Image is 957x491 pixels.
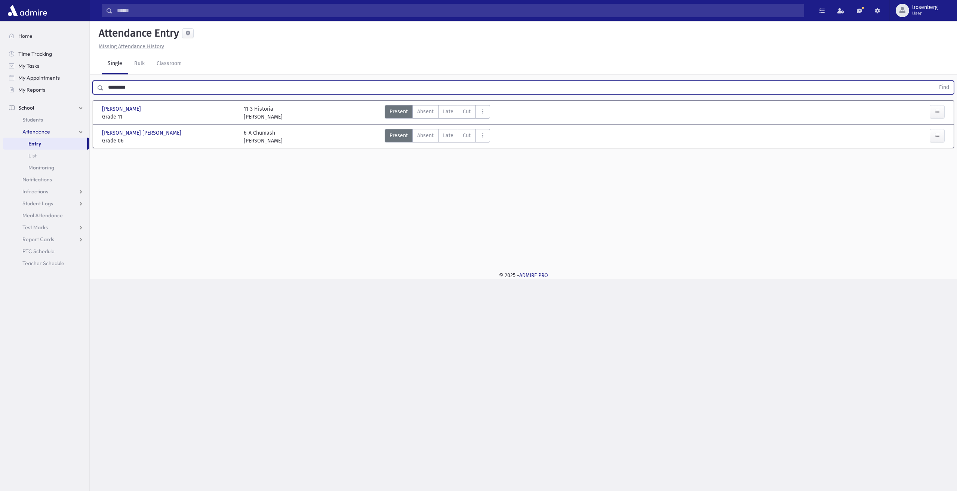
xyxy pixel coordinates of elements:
[102,53,128,74] a: Single
[3,209,89,221] a: Meal Attendance
[390,108,408,116] span: Present
[18,33,33,39] span: Home
[3,257,89,269] a: Teacher Schedule
[102,105,142,113] span: [PERSON_NAME]
[22,224,48,231] span: Test Marks
[96,27,179,40] h5: Attendance Entry
[3,162,89,174] a: Monitoring
[22,212,63,219] span: Meal Attendance
[385,105,490,121] div: AttTypes
[22,116,43,123] span: Students
[519,272,548,279] a: ADMIRE PRO
[3,150,89,162] a: List
[3,126,89,138] a: Attendance
[102,271,945,279] div: © 2025 -
[3,48,89,60] a: Time Tracking
[22,260,64,267] span: Teacher Schedule
[3,138,87,150] a: Entry
[3,197,89,209] a: Student Logs
[390,132,408,139] span: Present
[3,72,89,84] a: My Appointments
[102,113,236,121] span: Grade 11
[912,10,938,16] span: User
[385,129,490,145] div: AttTypes
[3,174,89,185] a: Notifications
[244,129,283,145] div: 6-A Chumash [PERSON_NAME]
[3,245,89,257] a: PTC Schedule
[935,81,954,94] button: Find
[3,185,89,197] a: Infractions
[3,84,89,96] a: My Reports
[151,53,188,74] a: Classroom
[22,248,55,255] span: PTC Schedule
[128,53,151,74] a: Bulk
[18,86,45,93] span: My Reports
[912,4,938,10] span: lrosenberg
[3,30,89,42] a: Home
[417,108,434,116] span: Absent
[443,132,453,139] span: Late
[28,140,41,147] span: Entry
[3,102,89,114] a: School
[3,221,89,233] a: Test Marks
[28,152,37,159] span: List
[6,3,49,18] img: AdmirePro
[28,164,54,171] span: Monitoring
[463,108,471,116] span: Cut
[102,137,236,145] span: Grade 06
[113,4,804,17] input: Search
[102,129,183,137] span: [PERSON_NAME] [PERSON_NAME]
[3,60,89,72] a: My Tasks
[443,108,453,116] span: Late
[22,188,48,195] span: Infractions
[3,233,89,245] a: Report Cards
[18,104,34,111] span: School
[18,62,39,69] span: My Tasks
[18,50,52,57] span: Time Tracking
[22,128,50,135] span: Attendance
[22,176,52,183] span: Notifications
[22,236,54,243] span: Report Cards
[244,105,283,121] div: 11-3 Historia [PERSON_NAME]
[3,114,89,126] a: Students
[417,132,434,139] span: Absent
[18,74,60,81] span: My Appointments
[22,200,53,207] span: Student Logs
[96,43,164,50] a: Missing Attendance History
[463,132,471,139] span: Cut
[99,43,164,50] u: Missing Attendance History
